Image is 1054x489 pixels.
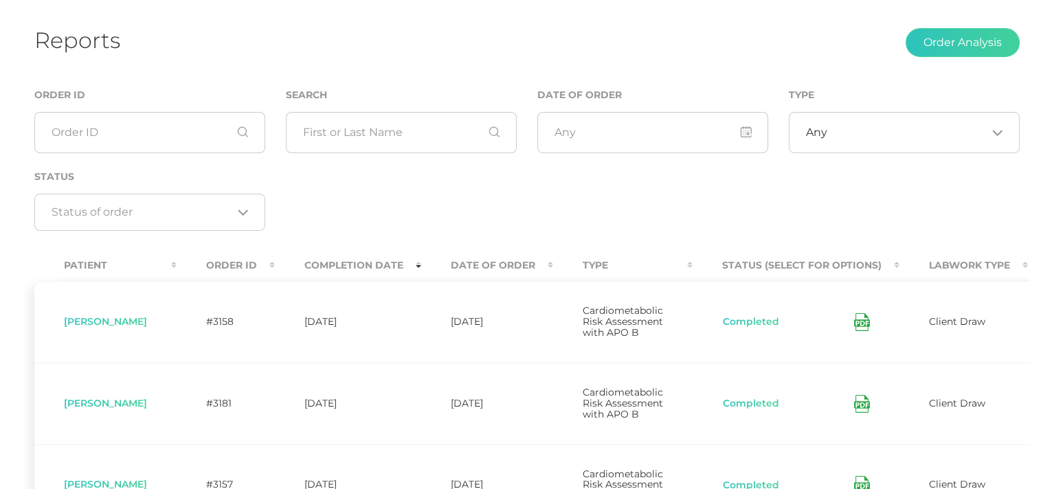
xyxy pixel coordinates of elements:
[929,397,985,409] span: Client Draw
[693,250,899,281] th: Status (Select for Options) : activate to sort column ascending
[583,304,663,339] span: Cardiometabolic Risk Assessment with APO B
[789,89,814,101] label: Type
[553,250,693,281] th: Type : activate to sort column ascending
[806,126,827,139] span: Any
[177,281,275,363] td: #3158
[275,281,421,363] td: [DATE]
[899,250,1028,281] th: Labwork Type : activate to sort column ascending
[34,89,85,101] label: Order ID
[906,28,1020,57] button: Order Analysis
[827,126,987,139] input: Search for option
[537,89,622,101] label: Date of Order
[286,112,517,153] input: First or Last Name
[583,386,663,420] span: Cardiometabolic Risk Assessment with APO B
[421,250,553,281] th: Date Of Order : activate to sort column ascending
[722,315,780,329] button: Completed
[34,27,120,54] h1: Reports
[64,397,147,409] span: [PERSON_NAME]
[34,194,265,231] div: Search for option
[789,112,1020,153] div: Search for option
[722,397,780,411] button: Completed
[275,250,421,281] th: Completion Date : activate to sort column ascending
[421,281,553,363] td: [DATE]
[537,112,768,153] input: Any
[286,89,327,101] label: Search
[177,250,275,281] th: Order ID : activate to sort column ascending
[34,250,177,281] th: Patient : activate to sort column ascending
[275,363,421,444] td: [DATE]
[421,363,553,444] td: [DATE]
[929,315,985,328] span: Client Draw
[177,363,275,444] td: #3181
[52,205,232,219] input: Search for option
[34,171,74,183] label: Status
[64,315,147,328] span: [PERSON_NAME]
[34,112,265,153] input: Order ID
